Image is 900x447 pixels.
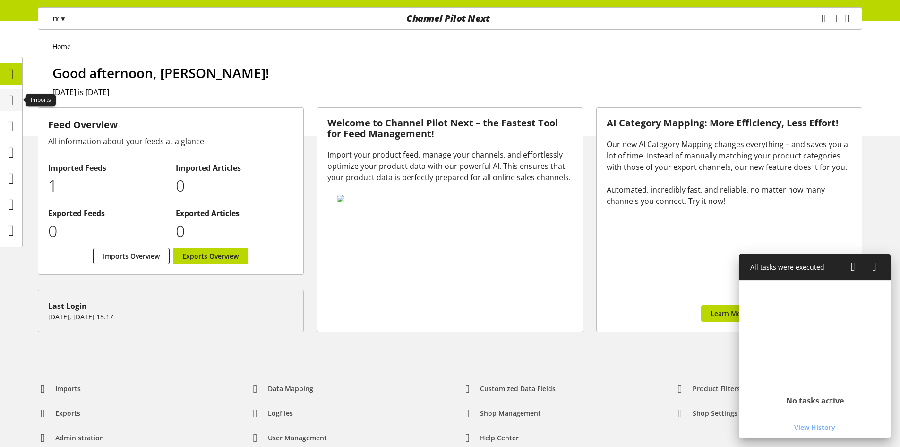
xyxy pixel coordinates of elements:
[48,300,293,312] div: Last Login
[176,219,293,243] p: 0
[243,380,321,397] a: Data Mapping
[327,118,573,139] h3: Welcome to Channel Pilot Next – the Fastest Tool for Feed Management!
[30,405,88,422] a: Exports
[268,433,327,443] span: User Management
[26,94,56,107] div: Imports
[327,149,573,183] div: Import your product feed, manage your channels, and effortlessly optimize your product data with ...
[176,208,293,219] h2: Exported Articles
[455,405,549,422] a: Shop Management
[668,405,745,422] a: Shop Settings
[268,408,293,418] span: Logfiles
[455,429,526,447] a: Help center
[52,13,65,24] p: rr
[55,384,81,394] span: Imports
[48,219,166,243] p: 0
[480,384,556,394] span: Customized Data Fields
[268,384,313,394] span: Data Mapping
[30,380,88,397] a: Imports
[55,433,104,443] span: Administration
[455,380,563,397] a: Customized Data Fields
[48,162,166,174] h2: Imported Feeds
[243,405,300,422] a: Logfiles
[103,251,160,261] span: Imports Overview
[55,408,80,418] span: Exports
[61,13,65,24] span: ▾
[52,64,269,82] span: Good afternoon, [PERSON_NAME]!
[701,305,757,322] a: Learn More
[711,308,748,318] span: Learn More
[48,208,166,219] h2: Exported Feeds
[48,312,293,322] p: [DATE], [DATE] 15:17
[173,248,248,264] a: Exports Overview
[176,162,293,174] h2: Imported Articles
[176,174,293,198] p: 0
[607,139,852,207] div: Our new AI Category Mapping changes everything – and saves you a lot of time. Instead of manually...
[93,248,170,264] a: Imports Overview
[741,419,889,436] a: View History
[693,408,737,418] span: Shop Settings
[480,433,519,443] span: Help center
[607,118,852,129] h3: AI Category Mapping: More Efficiency, Less Effort!
[693,384,740,394] span: Product Filters
[30,429,111,447] a: Administration
[337,195,561,202] img: 78e1b9dcff1e8392d83655fcfc870417.svg
[48,174,166,198] p: 1
[794,422,835,432] span: View History
[182,251,239,261] span: Exports Overview
[786,396,844,405] h2: No tasks active
[52,87,862,98] h2: [DATE] is [DATE]
[668,380,748,397] a: Product Filters
[243,429,334,447] a: User Management
[48,136,293,147] div: All information about your feeds at a glance
[750,263,824,272] span: All tasks were executed
[48,118,293,132] h3: Feed Overview
[38,7,862,30] nav: main navigation
[480,408,541,418] span: Shop Management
